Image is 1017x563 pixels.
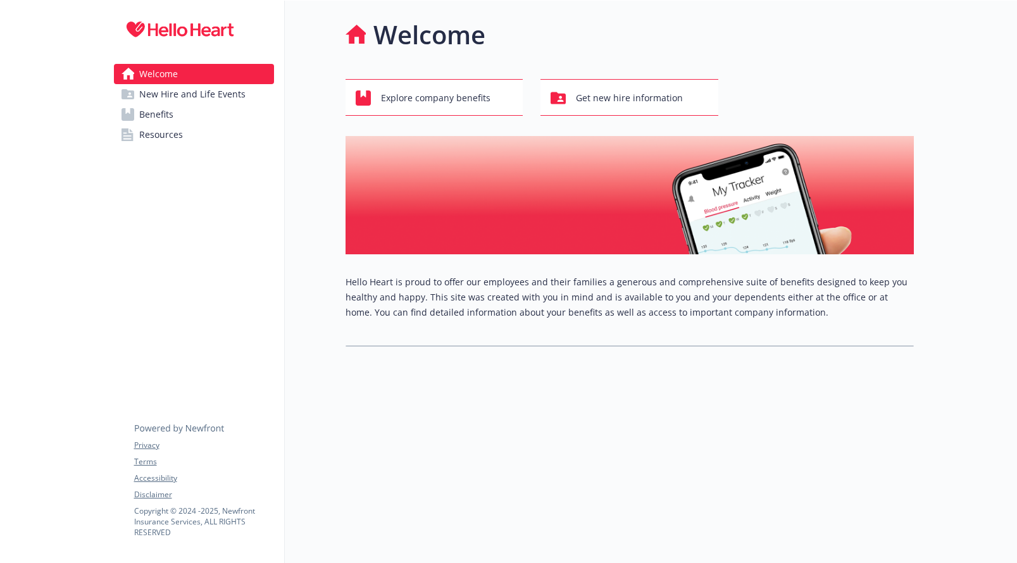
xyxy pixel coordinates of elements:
[114,104,274,125] a: Benefits
[134,505,273,538] p: Copyright © 2024 - 2025 , Newfront Insurance Services, ALL RIGHTS RESERVED
[139,125,183,145] span: Resources
[139,64,178,84] span: Welcome
[346,275,914,320] p: Hello Heart is proud to offer our employees and their families a generous and comprehensive suite...
[139,84,246,104] span: New Hire and Life Events
[346,136,914,254] img: overview page banner
[381,86,490,110] span: Explore company benefits
[373,16,485,54] h1: Welcome
[114,64,274,84] a: Welcome
[134,473,273,484] a: Accessibility
[134,440,273,451] a: Privacy
[540,79,718,116] button: Get new hire information
[134,456,273,467] a: Terms
[114,84,274,104] a: New Hire and Life Events
[576,86,683,110] span: Get new hire information
[134,489,273,500] a: Disclaimer
[114,125,274,145] a: Resources
[346,79,523,116] button: Explore company benefits
[139,104,173,125] span: Benefits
